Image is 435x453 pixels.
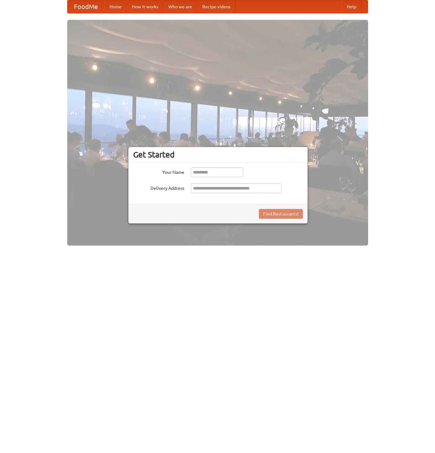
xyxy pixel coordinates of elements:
[342,0,361,13] a: Help
[127,0,163,13] a: How it works
[133,183,184,191] label: Delivery Address
[259,209,303,219] button: Find Restaurants!
[133,167,184,175] label: Your Name
[104,0,127,13] a: Home
[133,150,303,159] h3: Get Started
[163,0,197,13] a: Who we are
[197,0,236,13] a: Recipe videos
[68,0,104,13] a: FoodMe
